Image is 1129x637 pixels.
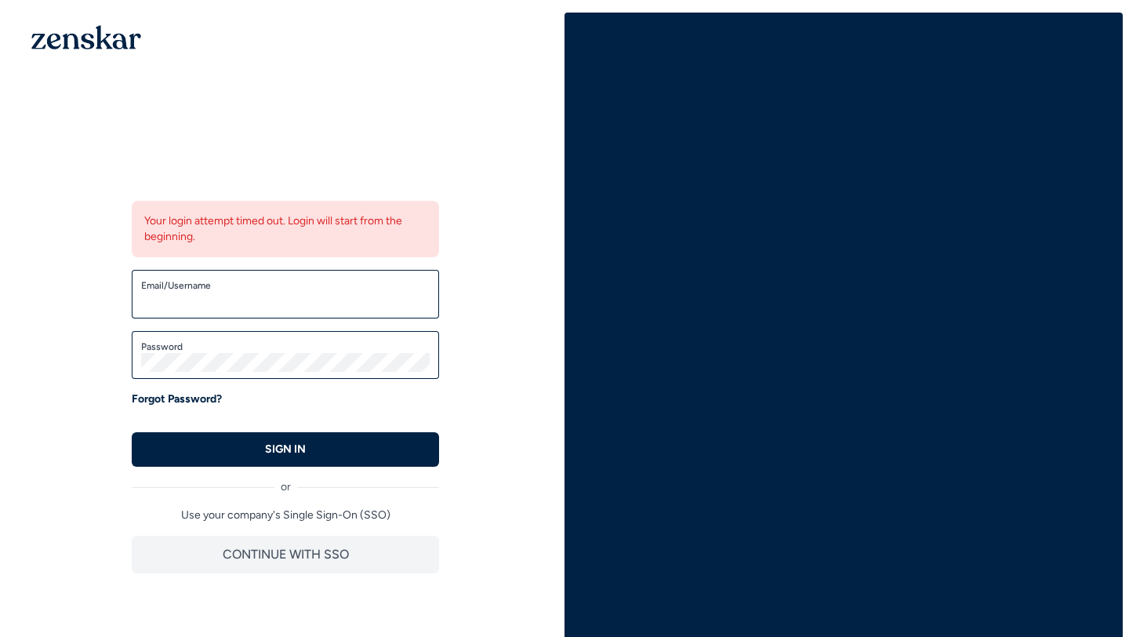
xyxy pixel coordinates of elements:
button: SIGN IN [132,432,439,467]
p: SIGN IN [265,442,306,457]
p: Use your company's Single Sign-On (SSO) [132,508,439,523]
div: Your login attempt timed out. Login will start from the beginning. [132,201,439,257]
img: 1OGAJ2xQqyY4LXKgY66KYq0eOWRCkrZdAb3gUhuVAqdWPZE9SRJmCz+oDMSn4zDLXe31Ii730ItAGKgCKgCCgCikA4Av8PJUP... [31,25,141,49]
label: Email/Username [141,279,430,292]
a: Forgot Password? [132,391,222,407]
div: or [132,467,439,495]
label: Password [141,340,430,353]
button: CONTINUE WITH SSO [132,536,439,573]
